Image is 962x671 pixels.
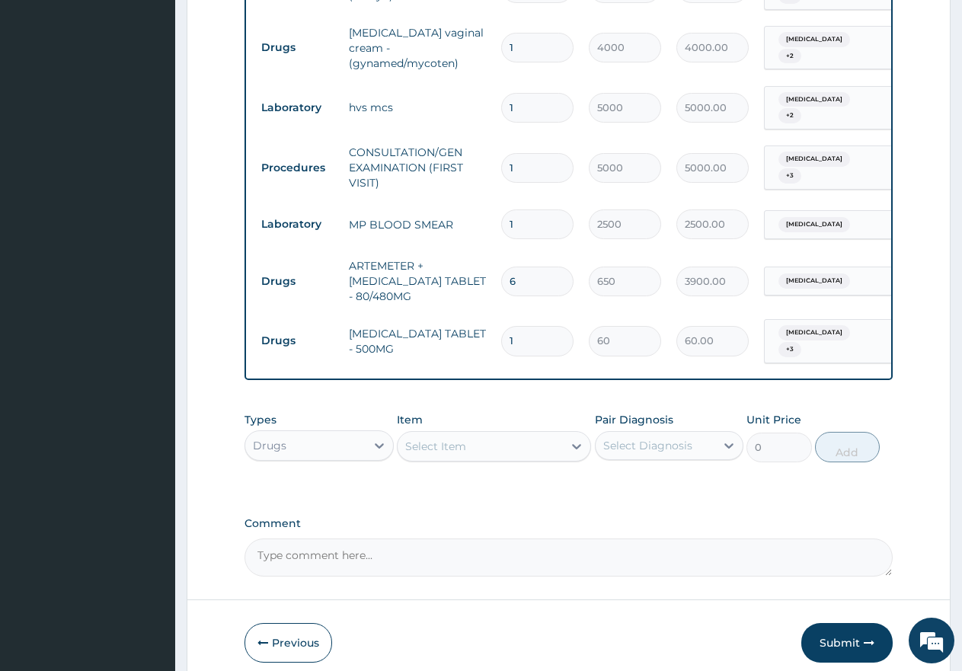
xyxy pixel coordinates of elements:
[778,49,801,64] span: + 2
[603,438,692,453] div: Select Diagnosis
[88,192,210,346] span: We're online!
[397,412,423,427] label: Item
[341,251,494,312] td: ARTEMETER + [MEDICAL_DATA] TABLET - 80/480MG
[801,623,893,663] button: Submit
[778,108,801,123] span: + 2
[244,414,276,427] label: Types
[341,137,494,198] td: CONSULTATION/GEN EXAMINATION (FIRST VISIT)
[79,85,256,105] div: Chat with us now
[815,432,880,462] button: Add
[595,412,673,427] label: Pair Diagnosis
[746,412,801,427] label: Unit Price
[778,273,850,289] span: [MEDICAL_DATA]
[341,318,494,364] td: [MEDICAL_DATA] TABLET - 500MG
[254,154,341,182] td: Procedures
[778,342,801,357] span: + 3
[341,209,494,240] td: MP BLOOD SMEAR
[254,210,341,238] td: Laboratory
[244,517,893,530] label: Comment
[254,327,341,355] td: Drugs
[778,32,850,47] span: [MEDICAL_DATA]
[8,416,290,469] textarea: Type your message and hit 'Enter'
[250,8,286,44] div: Minimize live chat window
[341,92,494,123] td: hvs mcs
[778,168,801,184] span: + 3
[778,92,850,107] span: [MEDICAL_DATA]
[405,439,466,454] div: Select Item
[253,438,286,453] div: Drugs
[254,267,341,296] td: Drugs
[778,217,850,232] span: [MEDICAL_DATA]
[778,325,850,340] span: [MEDICAL_DATA]
[244,623,332,663] button: Previous
[341,18,494,78] td: [MEDICAL_DATA] vaginal cream - (gynamed/mycoten)
[254,94,341,122] td: Laboratory
[778,152,850,167] span: [MEDICAL_DATA]
[254,34,341,62] td: Drugs
[28,76,62,114] img: d_794563401_company_1708531726252_794563401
